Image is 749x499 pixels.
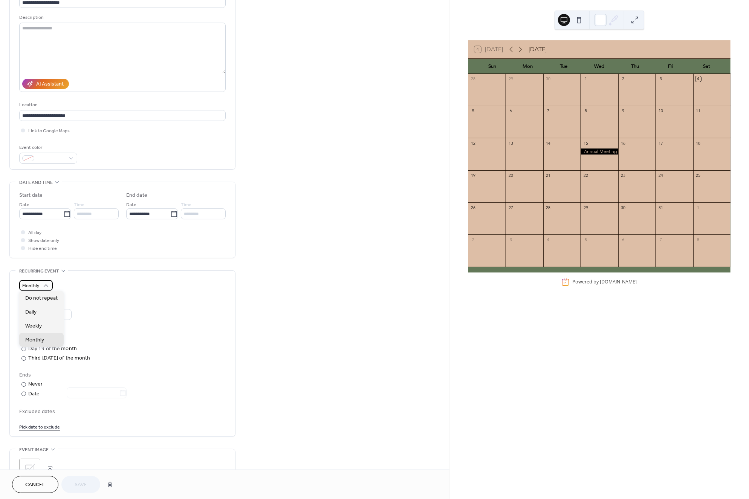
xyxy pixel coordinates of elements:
span: Date and time [19,179,53,187]
div: End date [126,191,147,199]
span: Date [126,201,136,209]
div: Ends [19,371,224,379]
span: Weekly [25,323,42,331]
div: Sun [474,59,510,74]
span: Link to Google Maps [28,127,70,135]
div: 7 [658,237,663,242]
div: Mon [510,59,546,74]
div: 24 [658,173,663,178]
div: 4 [546,237,551,242]
span: Do not repeat [25,295,58,303]
div: Annual Meeting @ 7pm [581,148,618,155]
div: 25 [695,173,701,178]
div: 6 [508,108,514,114]
div: 3 [508,237,514,242]
span: Hide end time [28,245,57,253]
div: Location [19,101,224,109]
div: Repeat on [19,336,224,344]
div: Sat [689,59,725,74]
div: 29 [583,205,588,210]
span: Excluded dates [19,408,226,416]
div: 19 [471,173,476,178]
div: Event color [19,144,76,152]
span: Monthly [25,337,44,344]
div: 28 [471,76,476,82]
div: 21 [546,173,551,178]
div: 5 [583,237,588,242]
div: Day 19 of the month [28,345,77,353]
div: 3 [658,76,663,82]
div: 23 [621,173,626,178]
div: ; [19,459,40,480]
span: Time [74,201,84,209]
div: 16 [621,140,626,146]
div: 18 [695,140,701,146]
div: Date [28,390,127,398]
div: Thu [617,59,653,74]
div: 2 [621,76,626,82]
div: 30 [621,205,626,210]
div: 6 [621,237,626,242]
span: Pick date to exclude [19,424,60,432]
div: [DATE] [529,45,547,54]
button: AI Assistant [22,79,69,89]
div: 10 [658,108,663,114]
div: 20 [508,173,514,178]
div: 22 [583,173,588,178]
span: Show date only [28,237,59,245]
div: Tue [546,59,582,74]
div: Wed [581,59,617,74]
span: Cancel [25,481,45,489]
div: 2 [471,237,476,242]
div: Fri [653,59,689,74]
div: 30 [546,76,551,82]
div: 7 [546,108,551,114]
span: All day [28,229,41,237]
div: 13 [508,140,514,146]
span: Recurring event [19,267,59,275]
div: 1 [695,205,701,210]
div: 26 [471,205,476,210]
div: Third [DATE] of the month [28,354,90,362]
span: Monthly [22,282,39,291]
div: AI Assistant [36,81,64,89]
div: 5 [471,108,476,114]
div: 28 [546,205,551,210]
div: 12 [471,140,476,146]
div: 27 [508,205,514,210]
span: Time [181,201,191,209]
div: 15 [583,140,588,146]
div: 9 [621,108,626,114]
div: Description [19,14,224,21]
div: 4 [695,76,701,82]
div: 1 [583,76,588,82]
a: [DOMAIN_NAME] [600,279,637,285]
div: 31 [658,205,663,210]
span: Date [19,201,29,209]
span: Event image [19,446,49,454]
div: 8 [583,108,588,114]
div: 17 [658,140,663,146]
div: Never [28,380,43,388]
div: 8 [695,237,701,242]
div: Powered by [572,279,637,285]
span: Daily [25,309,37,317]
div: Start date [19,191,43,199]
button: Cancel [12,476,58,493]
div: 14 [546,140,551,146]
div: 11 [695,108,701,114]
div: 29 [508,76,514,82]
